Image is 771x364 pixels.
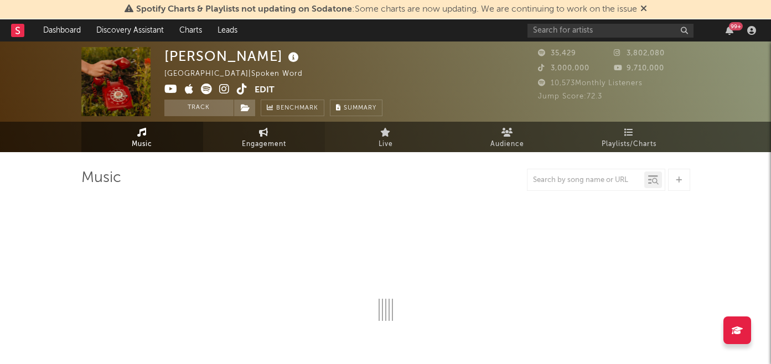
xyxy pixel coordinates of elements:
button: Track [164,100,234,116]
div: 99 + [729,22,743,30]
div: [GEOGRAPHIC_DATA] | Spoken Word [164,67,315,81]
a: Dashboard [35,19,89,41]
button: Edit [255,84,275,97]
span: Audience [490,138,524,151]
input: Search for artists [527,24,694,38]
a: Leads [210,19,245,41]
a: Benchmark [261,100,324,116]
a: Engagement [203,122,325,152]
span: Benchmark [276,102,318,115]
span: 9,710,000 [614,65,664,72]
span: 3,000,000 [538,65,589,72]
span: : Some charts are now updating. We are continuing to work on the issue [136,5,637,14]
a: Playlists/Charts [568,122,690,152]
span: 35,429 [538,50,576,57]
span: Jump Score: 72.3 [538,93,602,100]
span: Music [132,138,152,151]
span: Summary [344,105,376,111]
div: [PERSON_NAME] [164,47,302,65]
button: 99+ [726,26,733,35]
a: Discovery Assistant [89,19,172,41]
a: Audience [447,122,568,152]
a: Charts [172,19,210,41]
span: Live [379,138,393,151]
span: 3,802,080 [614,50,665,57]
button: Summary [330,100,382,116]
span: Engagement [242,138,286,151]
a: Music [81,122,203,152]
input: Search by song name or URL [527,176,644,185]
span: Playlists/Charts [602,138,656,151]
span: Spotify Charts & Playlists not updating on Sodatone [136,5,352,14]
span: 10,573 Monthly Listeners [538,80,643,87]
a: Live [325,122,447,152]
span: Dismiss [640,5,647,14]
